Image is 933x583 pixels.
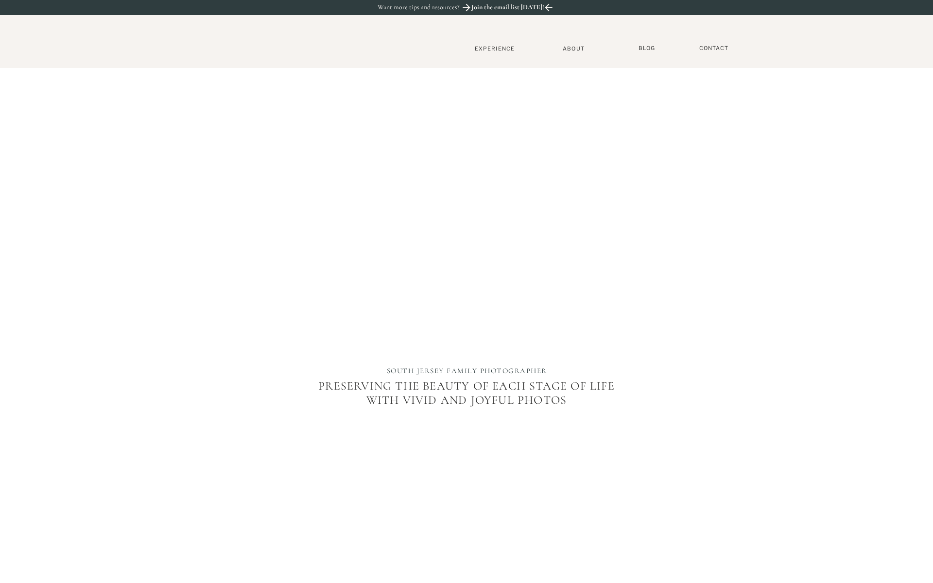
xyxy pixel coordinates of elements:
a: Join the email list [DATE]! [470,3,545,14]
p: Want more tips and resources? [378,3,481,12]
a: Contact [694,45,733,52]
h1: SOUTH JERSEY FAMILY PHOTOGRAPHER [363,366,570,377]
a: About [559,45,588,51]
p: Preserving the beauty of each stage of life with vivid and joyful photos [311,379,622,440]
a: Experience [463,45,527,52]
a: BLOG [635,45,659,52]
